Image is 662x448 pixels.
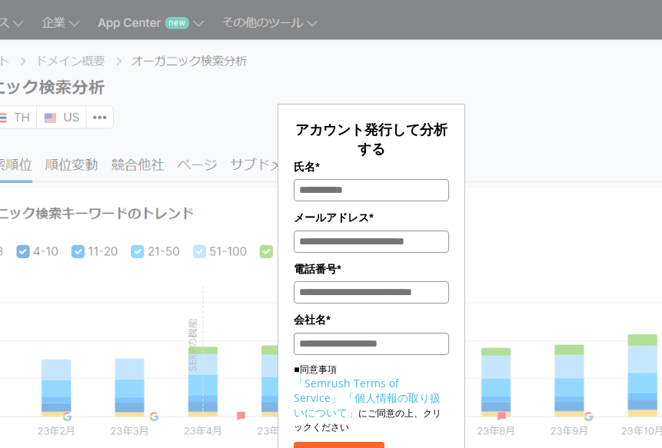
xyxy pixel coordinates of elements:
[294,363,448,434] p: ■同意事項 にご同意の上、クリックください
[294,376,399,405] a: 「Semrush Terms of Service」
[294,261,448,277] label: 電話番号*
[295,120,447,158] span: アカウント発行して分析する
[294,390,441,420] a: 「個人情報の取り扱いについて」
[294,209,448,226] label: メールアドレス*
